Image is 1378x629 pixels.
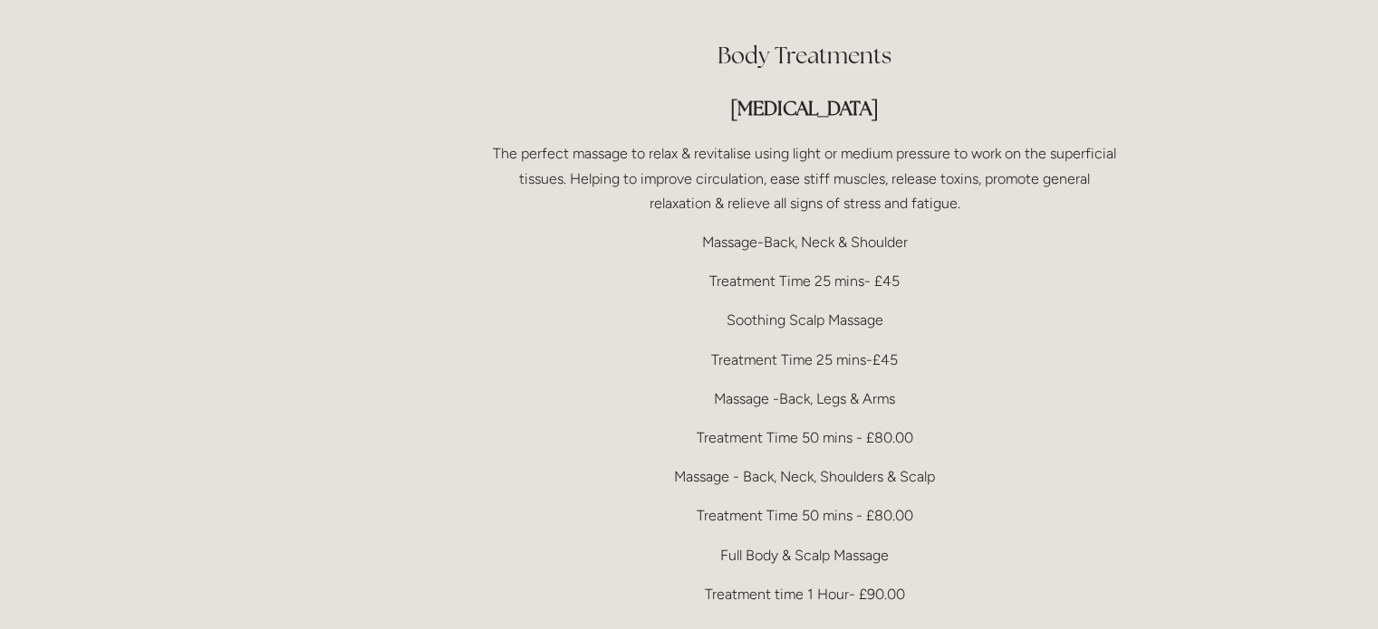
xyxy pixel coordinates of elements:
p: Massage - Back, Neck, Shoulders & Scalp [487,464,1123,489]
p: Full Body & Scalp Massage [487,543,1123,567]
p: The perfect massage to relax & revitalise using light or medium pressure to work on the superfici... [487,141,1123,215]
p: Massage -Back, Legs & Arms [487,386,1123,411]
p: Massage-Back, Neck & Shoulder [487,230,1123,254]
p: Treatment time 1 Hour- £90.00 [487,582,1123,606]
strong: [MEDICAL_DATA] [730,96,879,120]
p: Treatment Time 25 mins-£45 [487,348,1123,372]
h2: Body Treatments [487,40,1123,71]
p: Soothing Scalp Massage [487,308,1123,332]
p: Treatment Time 50 mins - £80.00 [487,425,1123,450]
p: Treatment Time 50 mins - £80.00 [487,503,1123,528]
p: Treatment Time 25 mins- £45 [487,269,1123,293]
